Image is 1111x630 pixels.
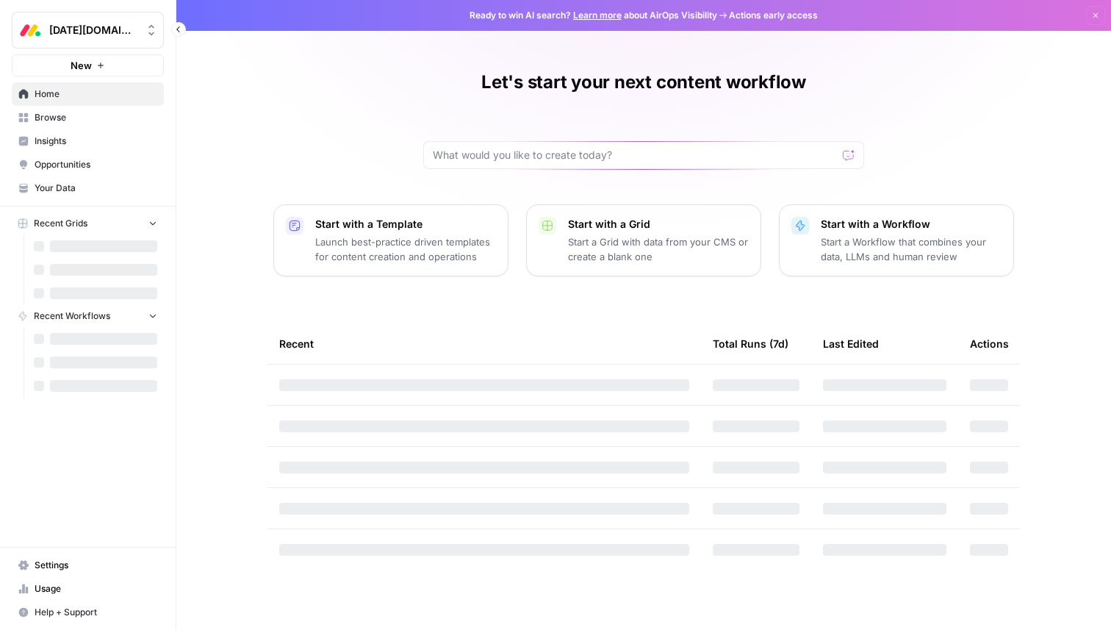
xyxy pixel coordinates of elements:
a: Browse [12,106,164,129]
a: Insights [12,129,164,153]
button: Start with a GridStart a Grid with data from your CMS or create a blank one [526,204,761,276]
div: Last Edited [823,323,879,364]
p: Launch best-practice driven templates for content creation and operations [315,235,496,264]
h1: Let's start your next content workflow [481,71,806,94]
button: New [12,54,164,76]
input: What would you like to create today? [433,148,837,162]
p: Start with a Workflow [821,217,1002,232]
a: Opportunities [12,153,164,176]
span: Browse [35,111,157,124]
span: [DATE][DOMAIN_NAME] [49,23,138,37]
span: Your Data [35,182,157,195]
span: Actions early access [729,9,818,22]
p: Start a Grid with data from your CMS or create a blank one [568,235,749,264]
img: Monday.com Logo [17,17,43,43]
div: Actions [970,323,1009,364]
span: Help + Support [35,606,157,619]
button: Recent Grids [12,212,164,235]
div: Total Runs (7d) [713,323,788,364]
button: Help + Support [12,601,164,624]
p: Start with a Template [315,217,496,232]
button: Start with a WorkflowStart a Workflow that combines your data, LLMs and human review [779,204,1014,276]
span: Usage [35,582,157,595]
span: New [71,58,92,73]
a: Settings [12,554,164,577]
a: Usage [12,577,164,601]
span: Settings [35,559,157,572]
span: Recent Grids [34,217,87,230]
span: Opportunities [35,158,157,171]
a: Learn more [573,10,622,21]
span: Insights [35,135,157,148]
a: Your Data [12,176,164,200]
button: Recent Workflows [12,305,164,327]
button: Start with a TemplateLaunch best-practice driven templates for content creation and operations [273,204,508,276]
span: Home [35,87,157,101]
span: Ready to win AI search? about AirOps Visibility [470,9,717,22]
p: Start with a Grid [568,217,749,232]
span: Recent Workflows [34,309,110,323]
div: Recent [279,323,689,364]
button: Workspace: Monday.com [12,12,164,49]
p: Start a Workflow that combines your data, LLMs and human review [821,235,1002,264]
a: Home [12,82,164,106]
